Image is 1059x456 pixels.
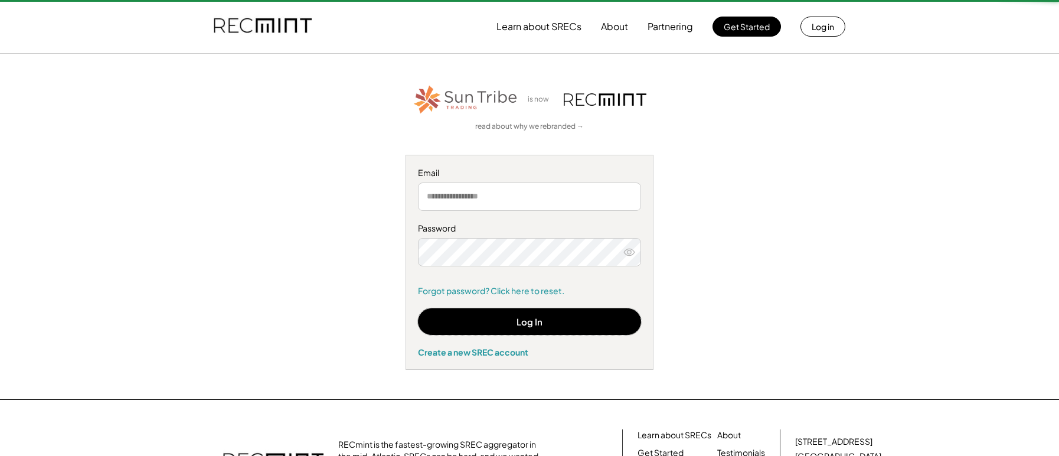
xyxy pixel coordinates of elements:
[525,95,558,105] div: is now
[795,436,872,448] div: [STREET_ADDRESS]
[601,15,628,38] button: About
[418,167,641,179] div: Email
[717,429,741,441] a: About
[712,17,781,37] button: Get Started
[418,285,641,297] a: Forgot password? Click here to reset.
[418,223,641,234] div: Password
[418,347,641,357] div: Create a new SREC account
[214,6,312,47] img: recmint-logotype%403x.png
[475,122,584,132] a: read about why we rebranded →
[564,93,646,106] img: recmint-logotype%403x.png
[418,308,641,335] button: Log In
[413,83,519,116] img: STT_Horizontal_Logo%2B-%2BColor.png
[648,15,693,38] button: Partnering
[800,17,845,37] button: Log in
[496,15,581,38] button: Learn about SRECs
[638,429,711,441] a: Learn about SRECs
